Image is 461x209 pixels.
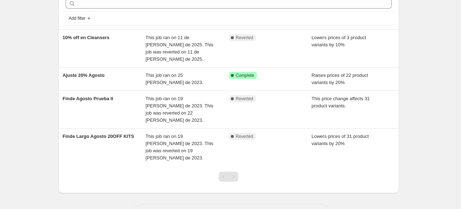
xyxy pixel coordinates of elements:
[63,73,105,78] span: Ajuste 20% Agosto
[312,35,366,47] span: Lowers prices of 3 product variants by 10%
[63,96,113,101] span: Finde Agosto Prueba II
[219,172,238,182] nav: Pagination
[312,73,368,85] span: Raises prices of 22 product variants by 20%
[146,134,213,161] span: This job ran on 19 [PERSON_NAME] de 2023. This job was reverted on 19 [PERSON_NAME] de 2023.
[236,35,253,41] span: Reverted
[146,73,203,85] span: This job ran on 25 [PERSON_NAME] de 2023.
[63,35,110,40] span: 10% off en Cleansers
[63,134,134,139] span: Finde Largo Agosto 20OFF KITS
[146,35,213,62] span: This job ran on 11 de [PERSON_NAME] de 2025. This job was reverted on 11 de [PERSON_NAME] de 2025.
[236,73,254,78] span: Complete
[69,15,86,21] span: Add filter
[236,96,253,102] span: Reverted
[312,134,369,146] span: Lowers prices of 31 product variants by 20%
[236,134,253,139] span: Reverted
[312,96,370,108] span: This price change affects 31 product variants.
[146,96,213,123] span: This job ran on 19 [PERSON_NAME] de 2023. This job was reverted on 22 [PERSON_NAME] de 2023.
[66,14,94,23] button: Add filter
